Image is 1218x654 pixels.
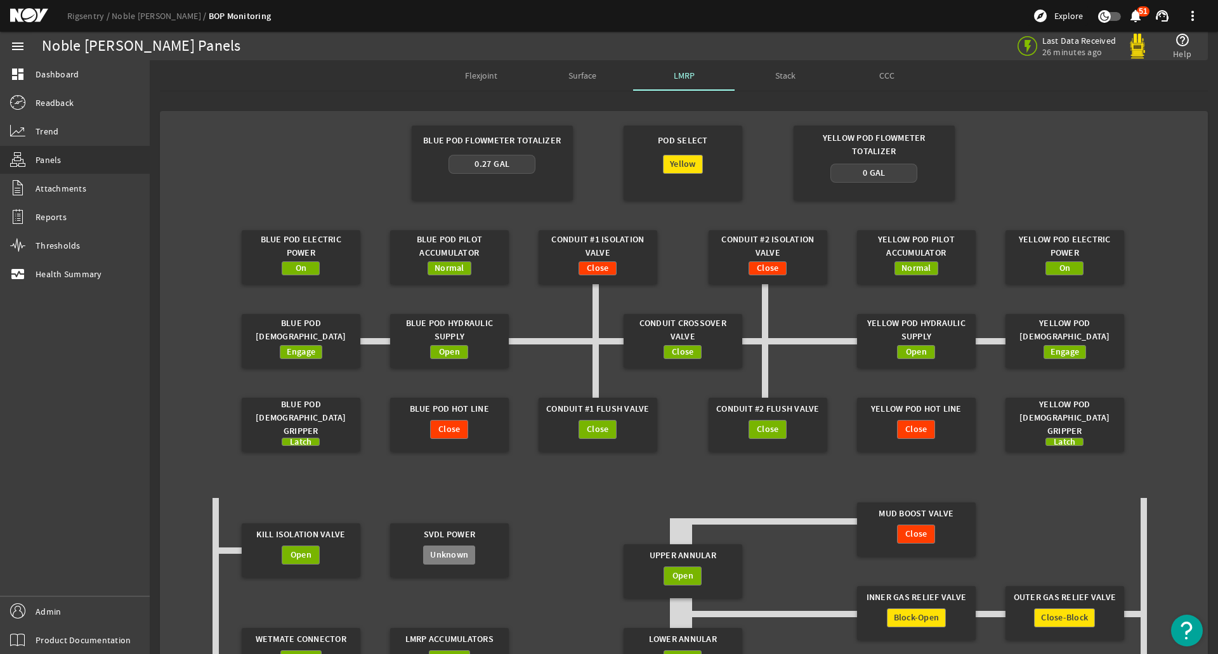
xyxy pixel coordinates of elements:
[296,262,307,275] span: On
[112,10,209,22] a: Noble [PERSON_NAME]
[435,262,464,275] span: Normal
[1042,46,1116,58] span: 26 minutes ago
[209,10,272,22] a: BOP Monitoring
[544,398,651,420] div: Conduit #1 Flush Valve
[1054,436,1075,448] span: Latch
[672,346,693,358] span: Close
[1051,346,1080,358] span: Engage
[247,398,354,438] div: Blue Pod [DEMOGRAPHIC_DATA] Gripper
[670,158,696,171] span: Yellow
[775,71,796,80] span: Stack
[629,314,736,345] div: Conduit Crossover Valve
[1175,32,1190,48] mat-icon: help_outline
[290,436,311,448] span: Latch
[67,10,112,22] a: Rigsentry
[1171,615,1203,646] button: Open Resource Center
[287,346,316,358] span: Engage
[36,239,81,252] span: Thresholds
[247,230,354,261] div: Blue Pod Electric Power
[10,67,25,82] mat-icon: dashboard
[906,346,927,358] span: Open
[714,230,821,261] div: Conduit #2 Isolation Valve
[863,230,969,261] div: Yellow Pod Pilot Accumulator
[1054,10,1083,22] span: Explore
[247,314,354,345] div: Blue Pod [DEMOGRAPHIC_DATA]
[863,167,867,179] span: 0
[10,39,25,54] mat-icon: menu
[396,628,502,650] div: LMRP Accumulators
[396,398,502,420] div: Blue Pod Hot Line
[1129,10,1142,23] button: 51
[879,71,894,80] span: CCC
[439,346,460,358] span: Open
[870,167,886,179] span: Gal
[757,423,778,436] span: Close
[396,523,502,546] div: SVDL Power
[36,211,67,223] span: Reports
[672,570,693,582] span: Open
[1011,230,1118,261] div: Yellow Pod Electric Power
[36,182,86,195] span: Attachments
[36,154,62,166] span: Panels
[544,230,651,261] div: Conduit #1 Isolation Valve
[1041,611,1088,624] span: Close-Block
[1011,398,1118,438] div: Yellow Pod [DEMOGRAPHIC_DATA] Gripper
[587,423,608,436] span: Close
[894,611,940,624] span: Block-Open
[1155,8,1170,23] mat-icon: support_agent
[438,423,460,436] span: Close
[36,96,74,109] span: Readback
[247,628,354,650] div: Wetmate Connector
[674,71,695,80] span: LMRP
[475,158,491,170] span: 0.27
[1128,8,1143,23] mat-icon: notifications
[714,398,821,420] div: Conduit #2 Flush Valve
[10,266,25,282] mat-icon: monitor_heart
[430,549,468,561] span: Unknown
[1042,35,1116,46] span: Last Data Received
[420,126,565,155] div: Blue Pod Flowmeter Totalizer
[587,262,608,275] span: Close
[36,268,102,280] span: Health Summary
[629,544,736,566] div: Upper Annular
[802,126,946,164] div: Yellow Pod Flowmeter Totalizer
[42,40,241,53] div: Noble [PERSON_NAME] Panels
[863,586,969,608] div: Inner Gas Relief Valve
[36,634,131,646] span: Product Documentation
[629,628,736,650] div: Lower Annular
[1033,8,1048,23] mat-icon: explore
[863,314,969,345] div: Yellow Pod Hydraulic Supply
[1125,34,1150,59] img: Yellowpod.svg
[36,605,61,618] span: Admin
[1011,586,1118,608] div: Outer Gas Relief Valve
[757,262,778,275] span: Close
[247,523,354,546] div: Kill Isolation Valve
[905,423,927,436] span: Close
[494,158,509,170] span: Gal
[905,528,927,540] span: Close
[1177,1,1208,31] button: more_vert
[901,262,931,275] span: Normal
[629,126,736,155] div: Pod Select
[1059,262,1071,275] span: On
[1028,6,1088,26] button: Explore
[396,230,502,261] div: Blue Pod Pilot Accumulator
[396,314,502,345] div: Blue Pod Hydraulic Supply
[1173,48,1191,60] span: Help
[568,71,596,80] span: Surface
[1011,314,1118,345] div: Yellow Pod [DEMOGRAPHIC_DATA]
[863,502,969,525] div: Mud Boost Valve
[36,68,79,81] span: Dashboard
[465,71,497,80] span: Flexjoint
[291,549,311,561] span: Open
[36,125,58,138] span: Trend
[863,398,969,420] div: Yellow Pod Hot Line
